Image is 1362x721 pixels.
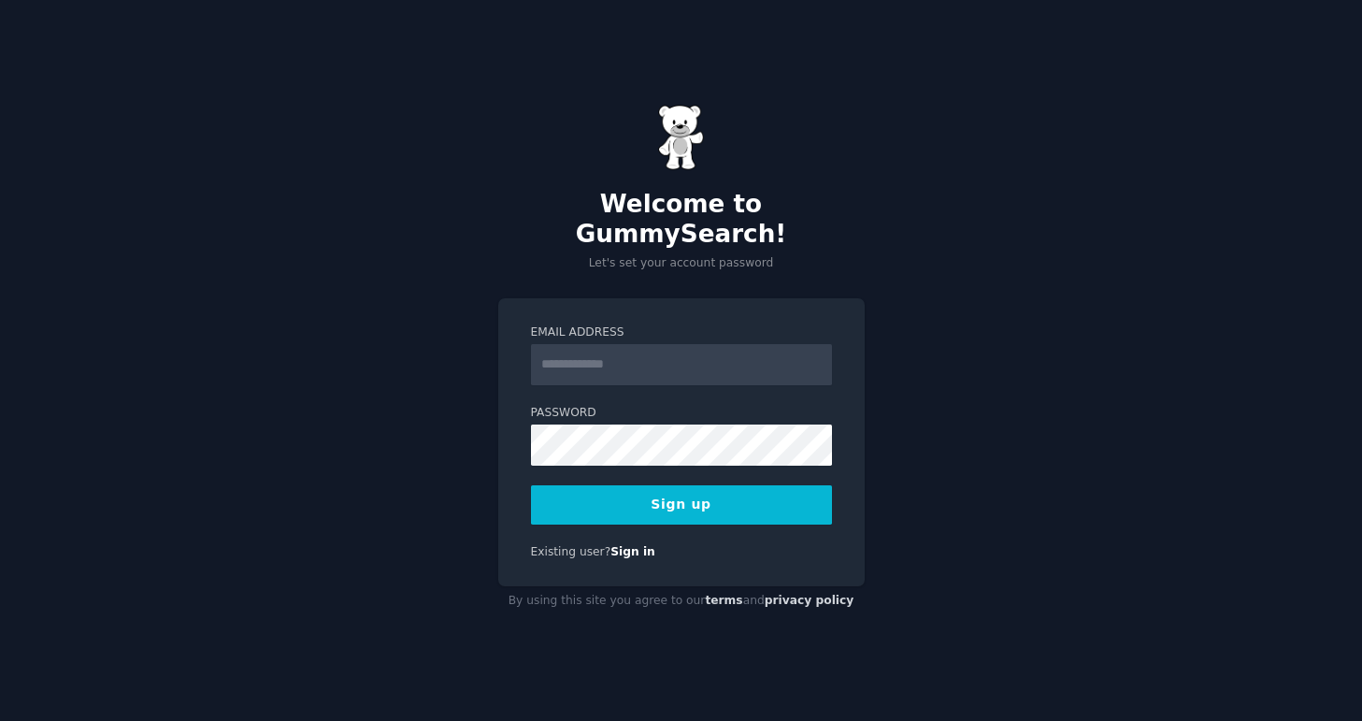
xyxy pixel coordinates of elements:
label: Email Address [531,324,832,341]
button: Sign up [531,485,832,525]
span: Existing user? [531,545,611,558]
a: privacy policy [765,594,854,607]
img: Gummy Bear [658,105,705,170]
p: Let's set your account password [498,255,865,272]
h2: Welcome to GummySearch! [498,190,865,249]
a: terms [705,594,742,607]
label: Password [531,405,832,422]
a: Sign in [610,545,655,558]
div: By using this site you agree to our and [498,586,865,616]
